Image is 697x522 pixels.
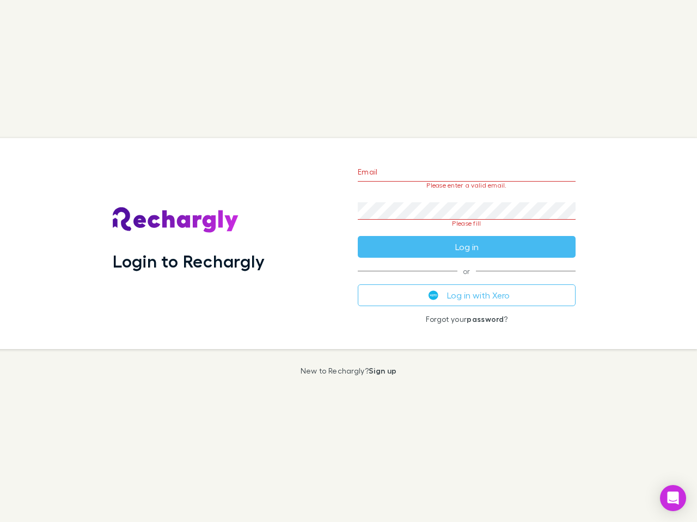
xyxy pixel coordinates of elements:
a: password [467,314,504,324]
button: Log in [358,236,576,258]
img: Xero's logo [429,290,438,300]
img: Rechargly's Logo [113,207,239,233]
p: Forgot your ? [358,315,576,324]
p: Please enter a valid email. [358,182,576,189]
div: Open Intercom Messenger [660,485,686,511]
a: Sign up [369,366,396,375]
h1: Login to Rechargly [113,251,265,271]
p: Please fill [358,220,576,227]
p: New to Rechargly? [301,366,397,375]
span: or [358,271,576,271]
button: Log in with Xero [358,284,576,306]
